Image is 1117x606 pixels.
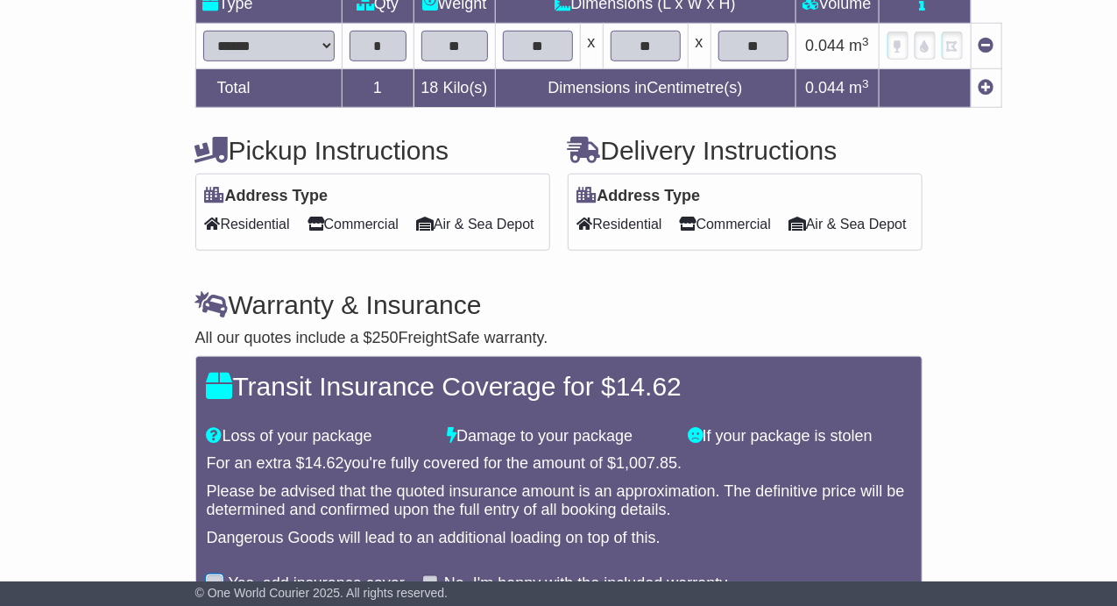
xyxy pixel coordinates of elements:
[577,210,662,238] span: Residential
[195,586,449,600] span: © One World Courier 2025. All rights reserved.
[372,329,399,346] span: 250
[616,454,677,472] span: 1,007.85
[979,79,994,96] a: Add new item
[580,24,603,69] td: x
[305,454,344,472] span: 14.62
[444,574,728,594] label: No, I'm happy with the included warranty
[979,37,994,54] a: Remove this item
[207,454,911,474] div: For an extra $ you're fully covered for the amount of $ .
[805,37,845,54] span: 0.044
[421,79,439,96] span: 18
[849,37,869,54] span: m
[438,427,679,446] div: Damage to your package
[195,290,923,319] h4: Warranty & Insurance
[679,427,920,446] div: If your package is stolen
[207,529,911,548] div: Dangerous Goods will lead to an additional loading on top of this.
[207,372,911,401] h4: Transit Insurance Coverage for $
[229,574,405,594] label: Yes, add insurance cover
[308,210,399,238] span: Commercial
[862,35,869,48] sup: 3
[414,69,495,108] td: Kilo(s)
[616,372,682,401] span: 14.62
[342,69,414,108] td: 1
[495,69,795,108] td: Dimensions in Centimetre(s)
[195,69,342,108] td: Total
[205,187,329,206] label: Address Type
[207,482,911,520] div: Please be advised that the quoted insurance amount is an approximation. The definitive price will...
[205,210,290,238] span: Residential
[862,77,869,90] sup: 3
[195,329,923,348] div: All our quotes include a $ FreightSafe warranty.
[805,79,845,96] span: 0.044
[849,79,869,96] span: m
[680,210,771,238] span: Commercial
[568,136,923,165] h4: Delivery Instructions
[788,210,907,238] span: Air & Sea Depot
[195,136,550,165] h4: Pickup Instructions
[416,210,534,238] span: Air & Sea Depot
[198,427,439,446] div: Loss of your package
[688,24,710,69] td: x
[577,187,701,206] label: Address Type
